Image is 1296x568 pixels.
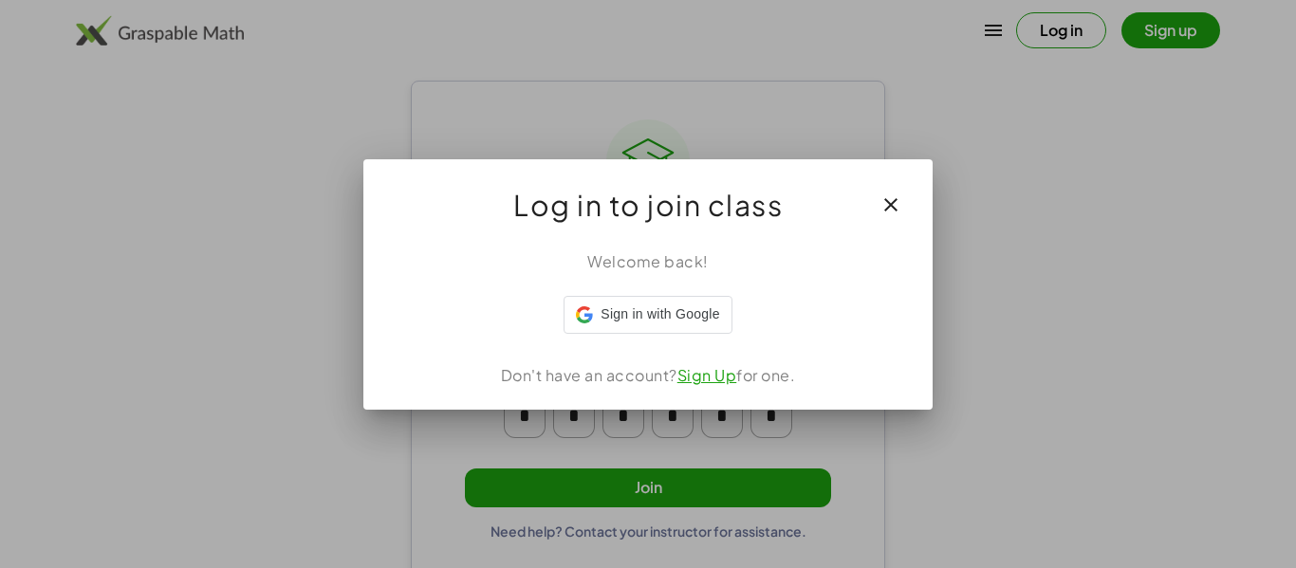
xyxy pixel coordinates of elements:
[677,365,737,385] a: Sign Up
[564,296,731,334] div: Sign in with Google
[513,182,783,228] span: Log in to join class
[386,364,910,387] div: Don't have an account? for one.
[601,304,719,324] span: Sign in with Google
[386,250,910,273] div: Welcome back!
